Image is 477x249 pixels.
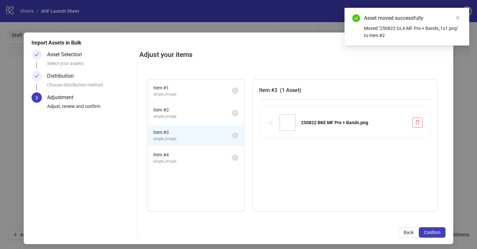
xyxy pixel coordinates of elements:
span: Item # 4 [153,151,232,158]
div: Choose distribution method [47,81,133,92]
div: Import Assets in Bulk [31,39,445,47]
span: Confirm [424,230,440,235]
img: 250822 BKE MF Pro + Bands.png [280,114,296,131]
span: 2 [234,88,236,93]
div: holder [267,119,274,126]
span: ( 1 Asset ) [280,87,301,93]
button: Confirm [419,227,446,238]
div: Distribution [47,71,79,81]
div: 250822 BKE MF Pro + Bands.png [301,119,407,126]
div: Adjust, review and confirm [47,103,133,114]
span: close [456,16,460,20]
a: Close [454,14,461,21]
span: Back [404,230,414,235]
span: 2 [234,111,236,115]
div: Asset moved successfully [364,14,461,22]
sup: 2 [232,110,238,116]
div: Asset Selection [47,49,87,60]
h2: Adjust your items [139,49,446,60]
span: 1 [234,155,236,160]
sup: 1 [232,132,238,139]
button: Back [398,227,419,238]
h3: Item # 3 [259,86,431,94]
sup: 1 [232,154,238,161]
sup: 2 [232,87,238,94]
span: single_image [153,158,232,164]
span: delete [415,120,420,124]
span: check-circle [352,14,360,22]
span: Item # 2 [153,106,232,113]
span: Item # 3 [153,129,232,136]
div: Adjustment [47,92,79,103]
span: single_image [153,113,232,120]
span: Item # 1 [153,84,232,91]
div: Select your assets [47,60,133,71]
span: check [34,74,39,78]
span: 3 [35,95,38,100]
span: check [34,52,39,57]
span: 1 [234,133,236,138]
button: Delete [412,117,423,128]
span: single_image [153,91,232,98]
span: holder [269,120,273,125]
div: Moved "250822 GLA MF Pro + Bands_1x1.png" to Item #2 [364,25,461,39]
span: single_image [153,136,232,142]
